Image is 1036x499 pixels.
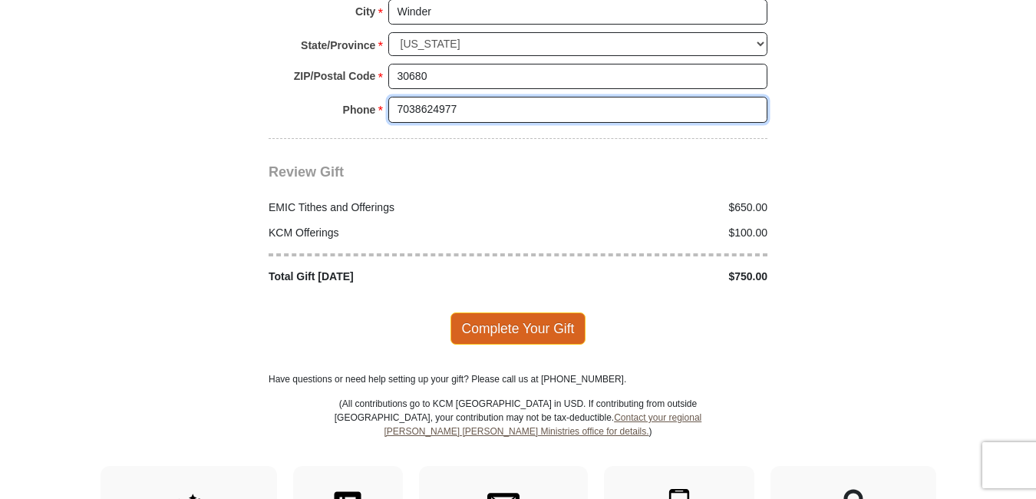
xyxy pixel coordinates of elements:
div: KCM Offerings [261,225,519,241]
strong: City [355,1,375,22]
p: Have questions or need help setting up your gift? Please call us at [PHONE_NUMBER]. [269,372,767,386]
span: Review Gift [269,164,344,180]
strong: State/Province [301,35,375,56]
div: $750.00 [518,269,776,285]
div: $650.00 [518,200,776,216]
div: Total Gift [DATE] [261,269,519,285]
strong: Phone [343,99,376,121]
div: $100.00 [518,225,776,241]
p: (All contributions go to KCM [GEOGRAPHIC_DATA] in USD. If contributing from outside [GEOGRAPHIC_D... [334,397,702,466]
a: Contact your regional [PERSON_NAME] [PERSON_NAME] Ministries office for details. [384,412,701,437]
span: Complete Your Gift [450,312,586,345]
strong: ZIP/Postal Code [294,65,376,87]
div: EMIC Tithes and Offerings [261,200,519,216]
